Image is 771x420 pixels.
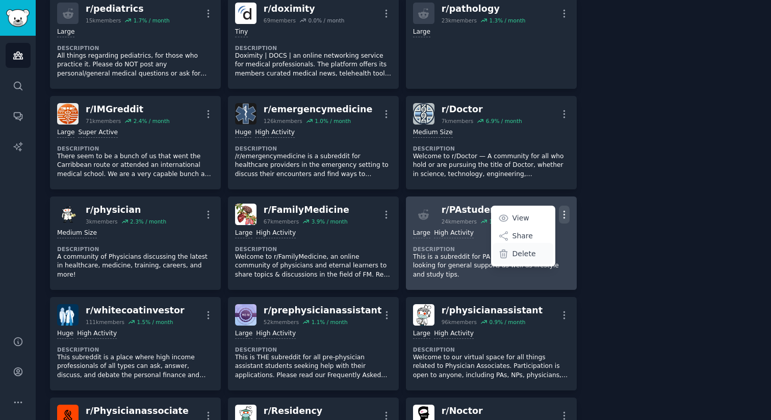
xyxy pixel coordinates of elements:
div: 126k members [264,117,302,125]
div: 0.9 % / month [489,318,525,326]
p: All things regarding pediatrics, for those who practice it. Please do NOT post any personal/gener... [57,52,214,79]
div: 24k members [442,218,477,225]
div: High Activity [434,329,474,339]
div: Huge [235,128,251,138]
p: This is THE subreddit for all pre-physician assistant students seeking help with their applicatio... [235,353,392,380]
a: Doctorr/Doctor7kmembers6.9% / monthMedium SizeDescriptionWelcome to r/Doctor — A community for al... [406,96,577,189]
div: Large [57,28,74,37]
dt: Description [57,245,214,253]
a: physicianr/physician3kmembers2.3% / monthMedium SizeDescriptionA community of Physicians discussi... [50,196,221,290]
div: Super Active [78,128,118,138]
div: High Activity [434,229,474,238]
dt: Description [57,346,214,353]
div: 23k members [442,17,477,24]
dt: Description [413,145,570,152]
div: Large [57,128,74,138]
div: r/ pathology [442,3,526,15]
a: physicianassistantr/physicianassistant96kmembers0.9% / monthLargeHigh ActivityDescriptionWelcome ... [406,297,577,390]
div: 0.0 % / month [309,17,345,24]
p: Doximity | DOCS | an online networking service for medical professionals. The platform offers its... [235,52,392,79]
a: FamilyMediciner/FamilyMedicine67kmembers3.9% / monthLargeHigh ActivityDescriptionWelcome to r/Fam... [228,196,399,290]
p: This is a subreddit for PA students who are looking for general support, as well as lifestyle and... [413,253,570,280]
img: doximity [235,3,256,24]
img: GummySearch logo [6,9,30,27]
div: 69 members [264,17,296,24]
div: 1.7 % / month [134,17,170,24]
div: r/ Physicianassociate [86,405,189,417]
p: This subreddit is a place where high income professionals of all types can ask, answer, discuss, ... [57,353,214,380]
div: r/ physicianassistant [442,304,543,317]
a: emergencymediciner/emergencymedicine126kmembers1.0% / monthHugeHigh ActivityDescription/r/emergen... [228,96,399,189]
div: r/ physician [86,204,166,216]
div: 1.5 % / month [137,318,173,326]
div: 15k members [86,17,121,24]
div: Medium Size [413,128,453,138]
div: r/ Noctor [442,405,526,417]
a: IMGredditr/IMGreddit71kmembers2.4% / monthLargeSuper ActiveDescriptionThere seem to be a bunch of... [50,96,221,189]
div: High Activity [256,229,296,238]
div: Large [235,329,252,339]
p: Share [512,231,533,241]
dt: Description [413,245,570,253]
div: 2.4 % / month [134,117,170,125]
a: r/PAstudent24kmembers1.6% / monthViewShareDeleteLargeHigh ActivityDescriptionThis is a subreddit ... [406,196,577,290]
dt: Description [235,145,392,152]
div: 2.3 % / month [130,218,166,225]
div: r/ IMGreddit [86,103,170,116]
div: 3k members [86,218,118,225]
p: View [512,213,529,224]
p: Welcome to r/FamilyMedicine, an online community of physicians and eternal learners to share topi... [235,253,392,280]
img: Doctor [413,103,434,125]
p: Welcome to r/Doctor — A community for all who hold or are pursuing the title of Doctor, whether i... [413,152,570,179]
div: 52k members [264,318,299,326]
a: whitecoatinvestorr/whitecoatinvestor111kmembers1.5% / monthHugeHigh ActivityDescriptionThis subre... [50,297,221,390]
dt: Description [235,245,392,253]
dt: Description [235,44,392,52]
img: physician [57,204,79,225]
div: r/ prephysicianassistant [264,304,382,317]
img: prephysicianassistant [235,304,256,326]
div: 111k members [86,318,124,326]
img: emergencymedicine [235,103,256,125]
div: 1.1 % / month [312,318,348,326]
div: r/ doximity [264,3,345,15]
div: r/ FamilyMedicine [264,204,349,216]
div: 3.9 % / month [312,218,348,225]
div: High Activity [255,128,295,138]
a: prephysicianassistantr/prephysicianassistant52kmembers1.1% / monthLargeHigh ActivityDescriptionTh... [228,297,399,390]
img: physicianassistant [413,304,434,326]
div: r/ whitecoatinvestor [86,304,185,317]
div: r/ Residency [264,405,351,417]
img: FamilyMedicine [235,204,256,225]
div: 96k members [442,318,477,326]
img: whitecoatinvestor [57,304,79,326]
div: Large [235,229,252,238]
p: Delete [512,249,536,259]
div: Medium Size [57,229,97,238]
p: There seem to be a bunch of us that went the Carribbean route or attended an international medica... [57,152,214,179]
div: r/ pediatrics [86,3,170,15]
p: /r/emergencymedicine is a subreddit for healthcare providers in the emergency setting to discuss ... [235,152,392,179]
div: 1.3 % / month [489,17,525,24]
div: r/ PAstudent [442,204,526,216]
img: IMGreddit [57,103,79,125]
div: Huge [57,329,73,339]
dt: Description [413,346,570,353]
div: High Activity [256,329,296,339]
dt: Description [57,145,214,152]
dt: Description [235,346,392,353]
div: Large [413,28,430,37]
div: r/ emergencymedicine [264,103,373,116]
div: 67k members [264,218,299,225]
div: Tiny [235,28,248,37]
p: A community of Physicians discussing the latest in healthcare, medicine, training, careers, and m... [57,253,214,280]
dt: Description [57,44,214,52]
div: 7k members [442,117,474,125]
a: View [493,207,553,229]
div: Large [413,329,430,339]
div: Large [413,229,430,238]
div: 6.9 % / month [486,117,522,125]
div: 1.0 % / month [315,117,351,125]
div: r/ Doctor [442,103,522,116]
p: Welcome to our virtual space for all things related to Physician Associates. Participation is ope... [413,353,570,380]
